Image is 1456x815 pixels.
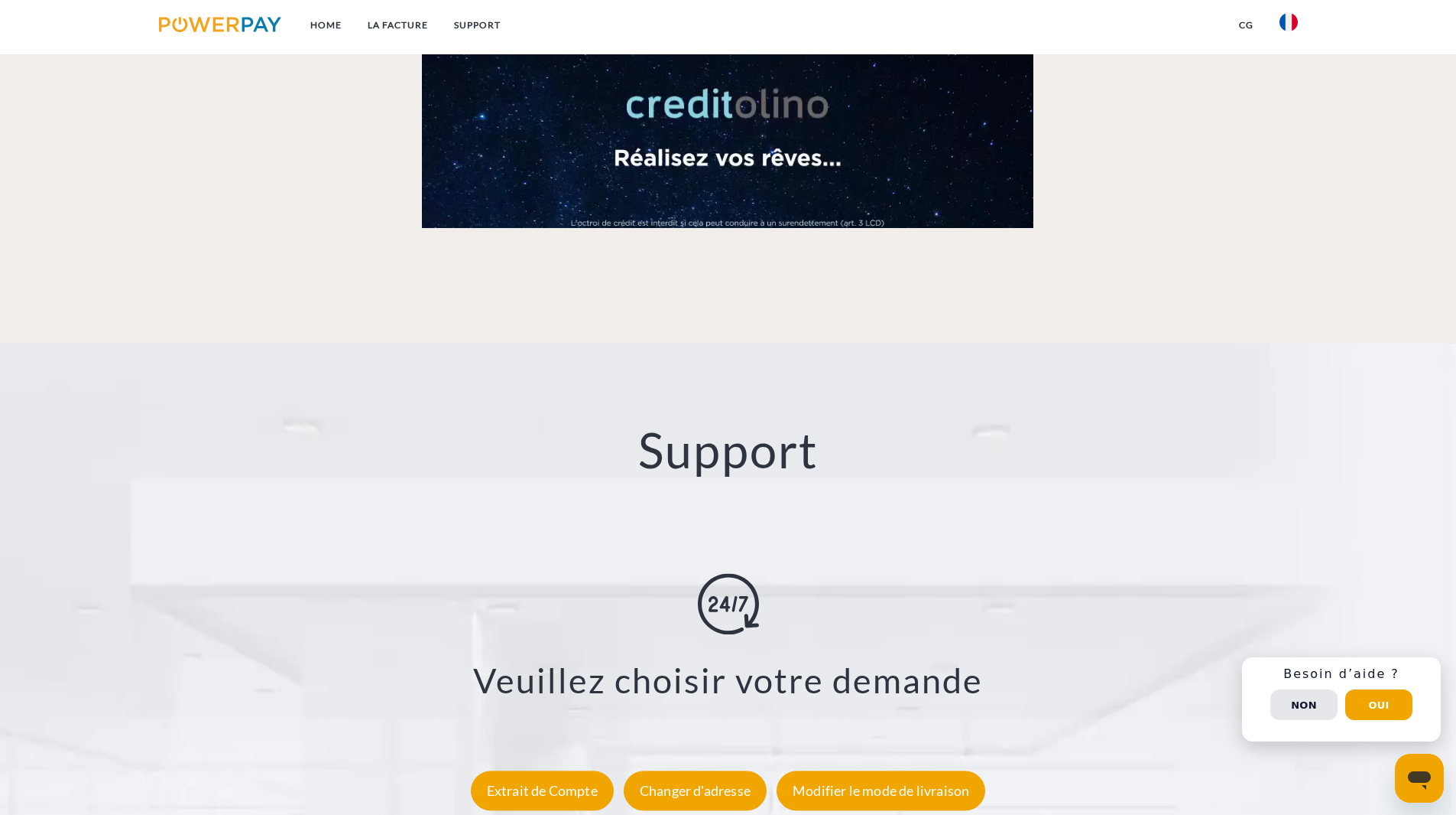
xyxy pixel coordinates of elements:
[777,771,985,810] div: Modifier le mode de livraison
[471,771,614,810] div: Extrait de Compte
[624,771,767,810] div: Changer d'adresse
[1226,11,1266,39] a: CG
[1270,689,1338,720] button: Non
[193,39,1264,228] a: Fallback Image
[441,11,514,39] a: Support
[1251,667,1432,682] h3: Besoin d’aide ?
[159,17,282,32] img: logo-powerpay.svg
[73,420,1383,481] h2: Support
[1242,657,1441,742] div: Schnellhilfe
[698,574,759,635] img: online-shopping.svg
[1395,754,1444,803] iframe: Bouton de lancement de la fenêtre de messagerie
[1279,13,1298,31] img: fr
[1345,689,1412,720] button: Oui
[297,11,355,39] a: Home
[620,782,770,799] a: Changer d'adresse
[773,782,989,799] a: Modifier le mode de livraison
[92,660,1364,703] h3: Veuillez choisir votre demande
[467,782,618,799] a: Extrait de Compte
[355,11,441,39] a: LA FACTURE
